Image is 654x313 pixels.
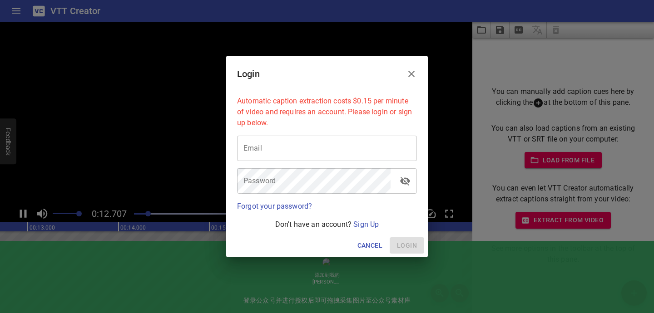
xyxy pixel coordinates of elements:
a: Forgot your password? [237,202,312,210]
a: Sign Up [353,220,379,229]
button: Close [401,63,422,85]
span: Cancel [357,240,382,251]
span: Please enter your email and password above. [390,237,424,254]
p: Automatic caption extraction costs $0.15 per minute of video and requires an account. Please logi... [237,96,417,128]
p: Don't have an account? [237,219,417,230]
h6: Login [237,67,260,81]
button: toggle password visibility [394,170,416,192]
button: Cancel [354,237,386,254]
